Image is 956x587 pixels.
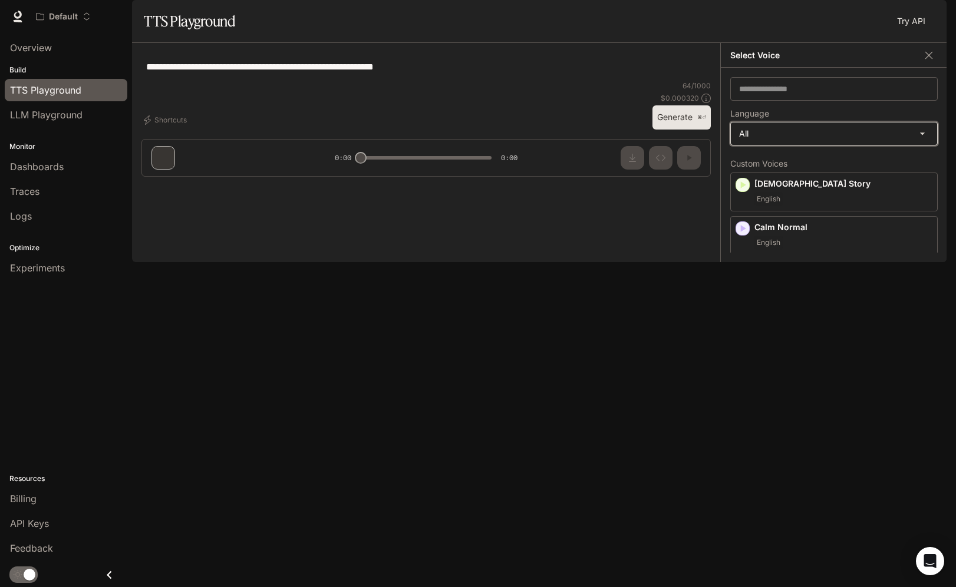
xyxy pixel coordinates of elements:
p: Custom Voices [730,160,938,168]
p: Language [730,110,769,118]
p: ⌘⏎ [697,114,706,121]
button: Open workspace menu [31,5,96,28]
span: English [754,236,783,250]
p: 64 / 1000 [683,81,711,91]
p: $ 0.000320 [661,93,699,103]
p: Default [49,12,78,22]
a: Try API [892,9,930,33]
p: [DEMOGRAPHIC_DATA] Story [754,178,932,190]
div: All [731,122,937,145]
span: English [754,192,783,206]
button: Shortcuts [141,111,192,130]
h1: TTS Playground [144,9,235,33]
div: Open Intercom Messenger [916,547,944,575]
button: Generate⌘⏎ [652,105,711,130]
p: Calm Normal [754,221,932,233]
